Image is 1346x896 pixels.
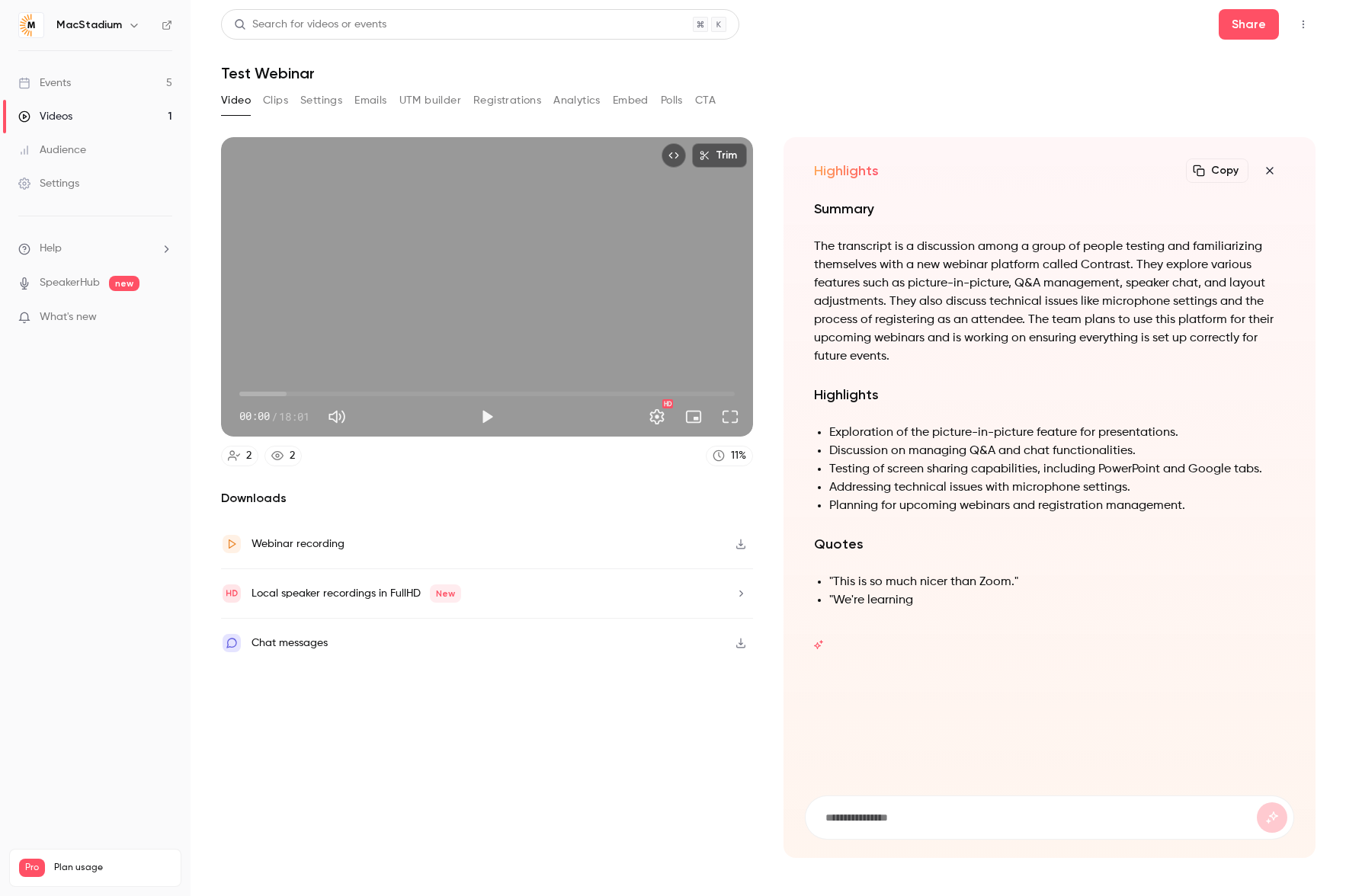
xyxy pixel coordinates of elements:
h2: Highlights [814,384,1285,405]
div: Search for videos or events [234,17,386,33]
button: Embed video [662,143,686,168]
button: Polls [661,88,683,113]
h6: MacStadium [56,18,122,33]
li: Exploration of the picture-in-picture feature for presentations. [829,424,1285,442]
h2: Downloads [221,489,753,507]
button: Embed [613,88,649,113]
div: Settings [18,176,79,191]
h2: Quotes [814,533,1285,555]
li: "This is so much nicer than Zoom." [829,573,1285,591]
a: 11% [706,446,753,466]
a: 2 [221,446,258,466]
button: CTA [695,88,716,113]
button: Trim [692,143,747,168]
button: Turn on miniplayer [678,402,709,432]
li: Testing of screen sharing capabilities, including PowerPoint and Google tabs. [829,460,1285,478]
button: Analytics [553,88,601,113]
button: Video [221,88,251,113]
span: What's new [40,309,97,325]
div: Audience [18,142,86,158]
li: Discussion on managing Q&A and chat functionalities. [829,442,1285,460]
button: Share [1219,9,1279,40]
h1: Test Webinar [221,64,1316,82]
span: Help [40,241,62,257]
div: Local speaker recordings in FullHD [252,584,461,603]
button: Settings [300,88,342,113]
li: help-dropdown-opener [18,241,172,257]
iframe: Noticeable Trigger [154,311,172,325]
span: / [271,408,277,424]
div: 2 [246,448,252,464]
p: The transcript is a discussion among a group of people testing and familiarizing themselves with ... [814,238,1285,366]
button: UTM builder [399,88,461,113]
button: Clips [263,88,288,113]
button: Mute [322,402,352,432]
button: Copy [1186,158,1248,183]
div: Webinar recording [252,535,345,553]
span: 00:00 [239,408,270,424]
div: 2 [290,448,295,464]
button: Settings [642,402,672,432]
div: 00:00 [239,408,309,424]
img: MacStadium [19,13,43,37]
h2: Summary [814,198,1285,219]
span: Pro [19,859,45,877]
button: Full screen [715,402,745,432]
span: 18:01 [279,408,309,424]
div: HD [662,399,673,408]
span: Plan usage [54,862,171,874]
div: Events [18,75,71,91]
button: Registrations [473,88,541,113]
span: new [109,276,139,291]
a: 2 [264,446,302,466]
span: New [430,584,461,603]
button: Emails [354,88,386,113]
div: 11 % [731,448,746,464]
button: Play [472,402,502,432]
h2: Highlights [814,162,879,180]
li: "We're learning [829,591,1285,610]
div: Chat messages [252,634,328,652]
a: SpeakerHub [40,275,100,291]
button: Top Bar Actions [1291,12,1316,37]
li: Planning for upcoming webinars and registration management. [829,497,1285,515]
div: Videos [18,109,72,124]
li: Addressing technical issues with microphone settings. [829,478,1285,497]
